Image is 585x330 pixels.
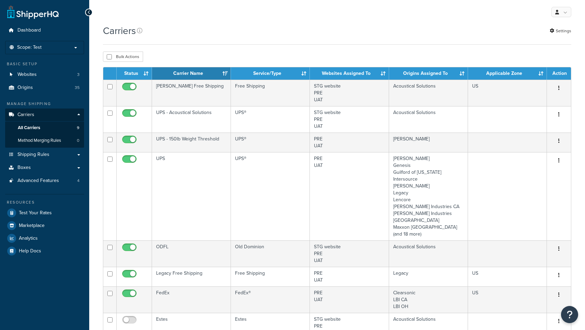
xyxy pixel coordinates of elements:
span: Scope: Test [17,45,42,50]
a: Websites 3 [5,68,84,81]
span: 9 [77,125,79,131]
td: Acoustical Solutions [389,240,468,267]
th: Status: activate to sort column ascending [117,67,152,80]
td: [PERSON_NAME] Genesis Guilford of [US_STATE] Intersource [PERSON_NAME] Legacy Lencore [PERSON_NAM... [389,152,468,240]
td: ODFL [152,240,231,267]
li: Method Merging Rules [5,134,84,147]
span: Test Your Rates [19,210,52,216]
span: 0 [77,138,79,144]
span: Analytics [19,236,38,241]
li: All Carriers [5,122,84,134]
span: Help Docs [19,248,41,254]
span: Carriers [17,112,34,118]
td: [PERSON_NAME] Free Shipping [152,80,231,106]
td: Acoustical Solutions [389,106,468,133]
h1: Carriers [103,24,136,37]
span: Boxes [17,165,31,171]
td: US [468,80,547,106]
button: Open Resource Center [561,306,578,323]
a: Origins 35 [5,81,84,94]
td: STG website PRE UAT [310,106,389,133]
td: US [468,267,547,286]
td: PRE UAT [310,133,389,152]
td: UPS - 150lb Weight Threshold [152,133,231,152]
span: Dashboard [17,27,41,33]
span: 3 [77,72,80,78]
td: UPS® [231,106,310,133]
td: US [468,286,547,313]
td: PRE UAT [310,286,389,313]
td: Clearsonic LBI CA LBI OH [389,286,468,313]
th: Carrier Name: activate to sort column ascending [152,67,231,80]
td: UPS® [231,133,310,152]
th: Origins Assigned To: activate to sort column ascending [389,67,468,80]
button: Bulk Actions [103,52,143,62]
a: Settings [550,26,571,36]
a: Method Merging Rules 0 [5,134,84,147]
div: Manage Shipping [5,101,84,107]
th: Applicable Zone: activate to sort column ascending [468,67,547,80]
span: All Carriers [18,125,40,131]
span: Websites [17,72,37,78]
span: Advanced Features [17,178,59,184]
div: Basic Setup [5,61,84,67]
td: [PERSON_NAME] [389,133,468,152]
span: Marketplace [19,223,45,229]
th: Service/Type: activate to sort column ascending [231,67,310,80]
td: Free Shipping [231,267,310,286]
td: STG website PRE UAT [310,80,389,106]
span: 4 [77,178,80,184]
td: Acoustical Solutions [389,80,468,106]
a: Dashboard [5,24,84,37]
a: Carriers [5,109,84,121]
a: Advanced Features 4 [5,174,84,187]
td: STG website PRE UAT [310,240,389,267]
td: Legacy [389,267,468,286]
td: Free Shipping [231,80,310,106]
li: Carriers [5,109,84,148]
li: Websites [5,68,84,81]
a: Shipping Rules [5,148,84,161]
a: Help Docs [5,245,84,257]
li: Advanced Features [5,174,84,187]
a: Boxes [5,161,84,174]
td: PRE UAT [310,267,389,286]
a: Test Your Rates [5,207,84,219]
a: Marketplace [5,219,84,232]
td: UPS® [231,152,310,240]
td: FedEx® [231,286,310,313]
a: All Carriers 9 [5,122,84,134]
td: PRE UAT [310,152,389,240]
td: FedEx [152,286,231,313]
span: Origins [17,85,33,91]
td: UPS - Acoustical Solutions [152,106,231,133]
th: Websites Assigned To: activate to sort column ascending [310,67,389,80]
td: Old Dominion [231,240,310,267]
a: Analytics [5,232,84,244]
th: Action [547,67,571,80]
td: Legacy Free Shipping [152,267,231,286]
span: 35 [75,85,80,91]
li: Origins [5,81,84,94]
span: Shipping Rules [17,152,49,158]
a: ShipperHQ Home [7,5,59,19]
span: Method Merging Rules [18,138,61,144]
td: UPS [152,152,231,240]
div: Resources [5,200,84,205]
